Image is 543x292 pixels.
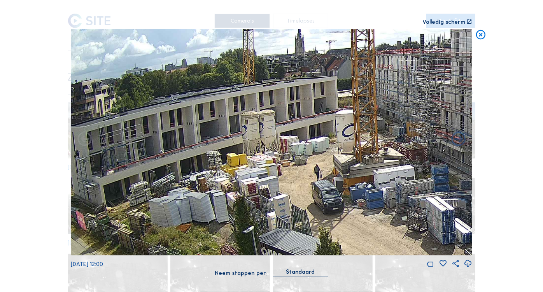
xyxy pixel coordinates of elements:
[422,19,465,25] div: Volledig scherm
[273,268,328,277] div: Standaard
[71,260,103,267] span: [DATE] 12:00
[450,131,467,148] i: Back
[286,268,315,275] div: Standaard
[71,29,473,255] img: Image
[215,270,267,276] div: Neem stappen per:
[76,131,93,148] i: Forward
